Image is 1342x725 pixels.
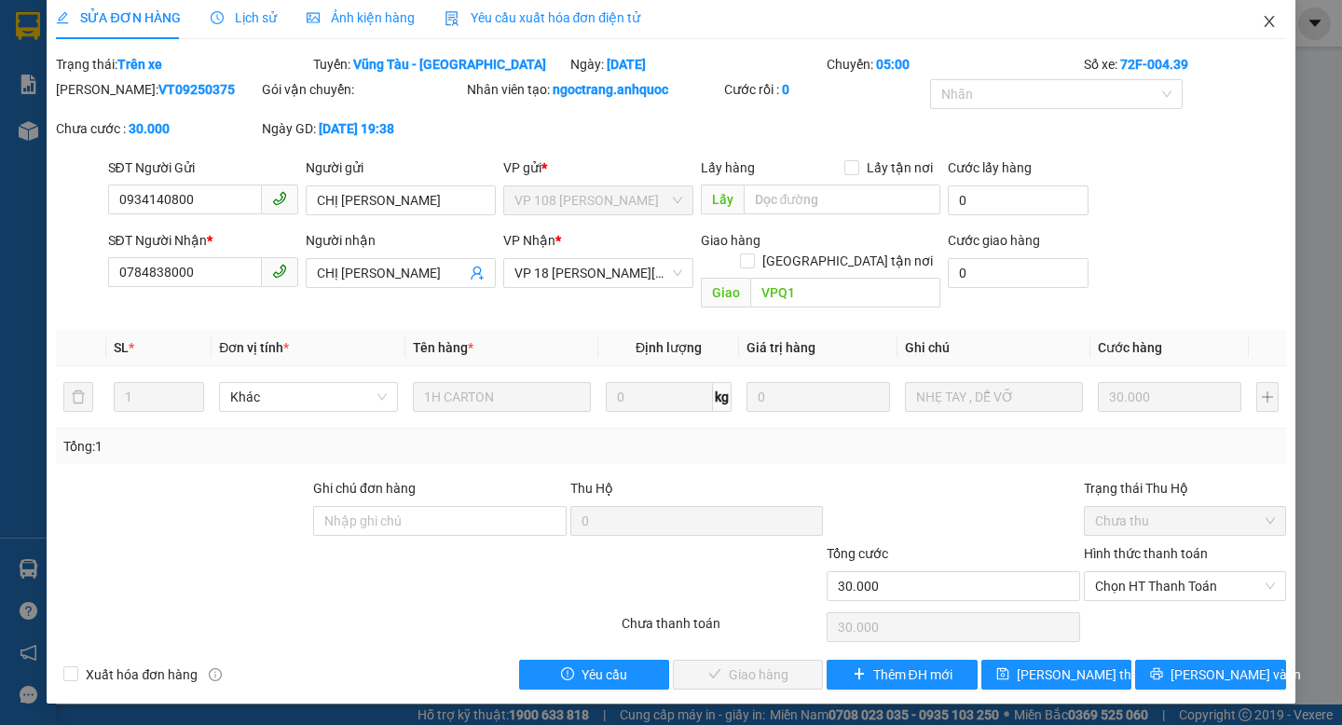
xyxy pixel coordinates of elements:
input: Ghi chú đơn hàng [313,506,567,536]
div: Chưa thanh toán [620,613,826,646]
div: Người nhận [306,230,496,251]
button: checkGiao hàng [673,660,823,690]
span: VP Nhận [503,233,555,248]
span: kg [713,382,732,412]
div: Chuyến: [825,54,1082,75]
span: Tổng cước [827,546,888,561]
b: [DATE] 19:38 [319,121,394,136]
span: Ảnh kiện hàng [307,10,415,25]
span: Giao hàng [701,233,760,248]
span: Chọn HT Thanh Toán [1095,572,1275,600]
span: picture [307,11,320,24]
div: Chưa cước : [56,118,258,139]
b: 0 [782,82,789,97]
span: Lịch sử [211,10,277,25]
span: Lấy tận nơi [859,157,940,178]
div: Trạng thái Thu Hộ [1084,478,1286,499]
span: [GEOGRAPHIC_DATA] tận nơi [755,251,940,271]
label: Cước lấy hàng [948,160,1032,175]
div: Người gửi [306,157,496,178]
span: printer [1150,667,1163,682]
b: Vũng Tàu - [GEOGRAPHIC_DATA] [353,57,546,72]
span: [PERSON_NAME] và In [1171,664,1301,685]
button: printer[PERSON_NAME] và In [1135,660,1285,690]
b: ngoctrang.anhquoc [553,82,668,97]
span: Đơn vị tính [219,340,289,355]
span: Lấy hàng [701,160,755,175]
span: Yêu cầu xuất hóa đơn điện tử [445,10,641,25]
span: phone [272,264,287,279]
button: plus [1256,382,1279,412]
button: exclamation-circleYêu cầu [519,660,669,690]
span: Giao [701,278,750,308]
button: save[PERSON_NAME] thay đổi [981,660,1131,690]
div: Tuyến: [311,54,568,75]
input: Dọc đường [744,185,940,214]
div: Trạng thái: [54,54,311,75]
div: Ngày GD: [262,118,464,139]
label: Ghi chú đơn hàng [313,481,416,496]
div: SĐT Người Nhận [108,230,298,251]
span: Chưa thu [1095,507,1275,535]
input: Cước giao hàng [948,258,1089,288]
b: 05:00 [876,57,910,72]
b: [DATE] [607,57,646,72]
img: icon [445,11,459,26]
span: VP 18 Nguyễn Thái Bình - Quận 1 [514,259,682,287]
button: delete [63,382,93,412]
input: 0 [1098,382,1241,412]
span: save [996,667,1009,682]
div: Gói vận chuyển: [262,79,464,100]
input: Dọc đường [750,278,940,308]
b: 30.000 [129,121,170,136]
div: VP gửi [503,157,693,178]
div: [PERSON_NAME]: [56,79,258,100]
span: SỬA ĐƠN HÀNG [56,10,180,25]
div: Cước rồi : [724,79,926,100]
span: Giá trị hàng [746,340,815,355]
span: Định lượng [636,340,702,355]
input: Cước lấy hàng [948,185,1089,215]
span: Thêm ĐH mới [873,664,952,685]
span: info-circle [209,668,222,681]
span: edit [56,11,69,24]
div: Số xe: [1082,54,1288,75]
span: Thu Hộ [570,481,613,496]
span: Lấy [701,185,744,214]
span: VP 108 Lê Hồng Phong - Vũng Tàu [514,186,682,214]
button: plusThêm ĐH mới [827,660,977,690]
div: Nhân viên tạo: [467,79,720,100]
div: Ngày: [568,54,826,75]
div: Tổng: 1 [63,436,519,457]
span: plus [853,667,866,682]
span: SL [114,340,129,355]
span: Tên hàng [413,340,473,355]
input: 0 [746,382,890,412]
span: close [1262,14,1277,29]
label: Cước giao hàng [948,233,1040,248]
div: SĐT Người Gửi [108,157,298,178]
span: Xuất hóa đơn hàng [78,664,205,685]
b: VT09250375 [158,82,235,97]
span: Cước hàng [1098,340,1162,355]
span: Yêu cầu [582,664,627,685]
span: Khác [230,383,386,411]
th: Ghi chú [897,330,1090,366]
span: phone [272,191,287,206]
b: 72F-004.39 [1120,57,1188,72]
span: user-add [470,266,485,280]
span: clock-circle [211,11,224,24]
label: Hình thức thanh toán [1084,546,1208,561]
span: [PERSON_NAME] thay đổi [1017,664,1166,685]
input: VD: Bàn, Ghế [413,382,591,412]
input: Ghi Chú [905,382,1083,412]
span: exclamation-circle [561,667,574,682]
b: Trên xe [117,57,162,72]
